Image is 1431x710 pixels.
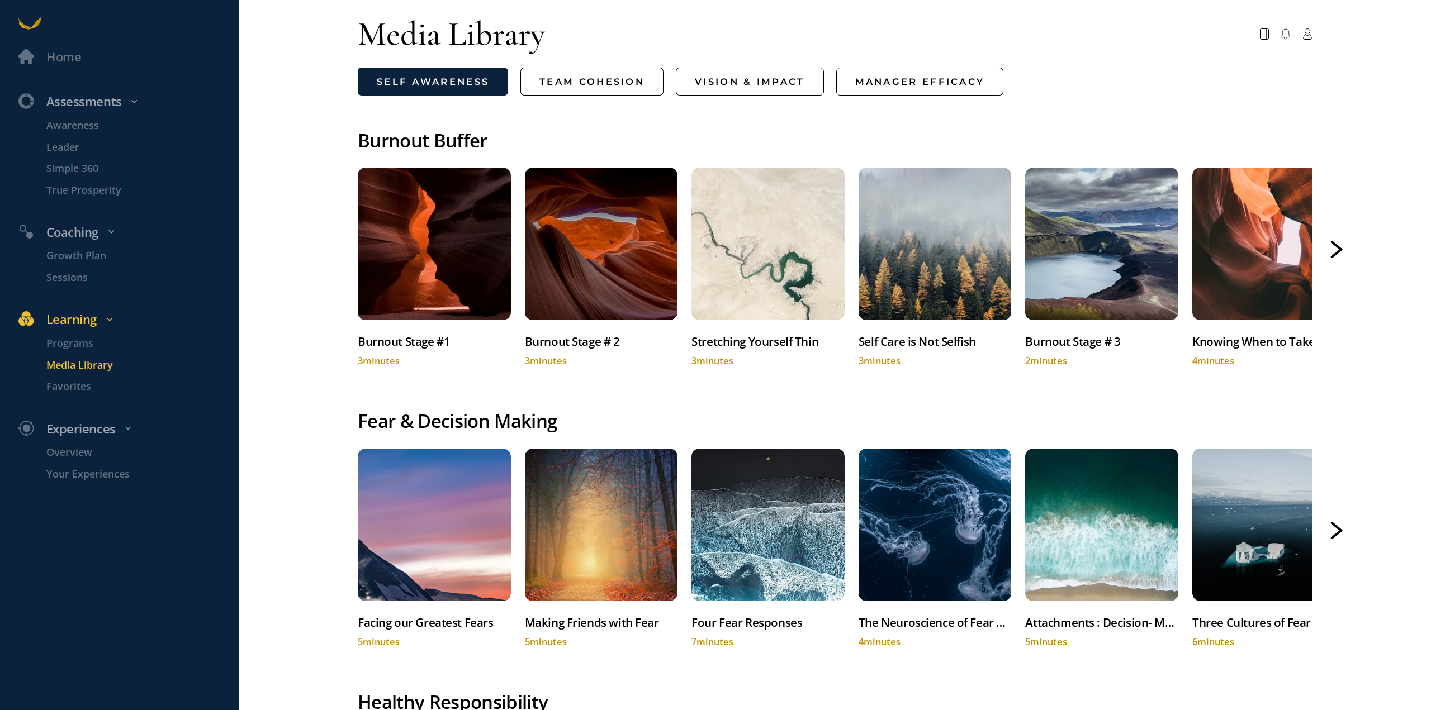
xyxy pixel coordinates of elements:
[1192,613,1345,633] div: Three Cultures of Fear
[676,68,824,96] a: Vision & Impact
[691,613,845,633] div: Four Fear Responses
[1025,635,1178,648] div: 5 minutes
[1025,613,1178,633] div: Attachments : Decision- Making
[859,332,1012,352] div: Self Care is Not Selfish
[46,336,236,351] p: Programs
[1192,332,1345,352] div: Knowing When to Take A Break
[10,419,245,439] div: Experiences
[1025,354,1178,367] div: 2 minutes
[358,332,511,352] div: Burnout Stage #1
[28,118,239,134] a: Awareness
[46,139,236,155] p: Leader
[859,635,1012,648] div: 4 minutes
[28,466,239,482] a: Your Experiences
[525,613,678,633] div: Making Friends with Fear
[28,182,239,198] a: True Prosperity
[46,270,236,285] p: Sessions
[10,222,245,242] div: Coaching
[1192,354,1345,367] div: 4 minutes
[525,332,678,352] div: Burnout Stage # 2
[836,68,1004,96] a: Manager Efficacy
[358,126,1312,155] div: Burnout Buffer
[46,466,236,482] p: Your Experiences
[1192,635,1345,648] div: 6 minutes
[358,68,508,96] a: Self Awareness
[691,354,845,367] div: 3 minutes
[28,358,239,373] a: Media Library
[358,635,511,648] div: 5 minutes
[46,358,236,373] p: Media Library
[525,354,678,367] div: 3 minutes
[46,379,236,394] p: Favorites
[358,613,511,633] div: Facing our Greatest Fears
[859,354,1012,367] div: 3 minutes
[358,354,511,367] div: 3 minutes
[28,139,239,155] a: Leader
[525,635,678,648] div: 5 minutes
[1025,332,1178,352] div: Burnout Stage # 3
[46,248,236,264] p: Growth Plan
[28,379,239,394] a: Favorites
[28,270,239,285] a: Sessions
[28,161,239,177] a: Simple 360
[691,332,845,352] div: Stretching Yourself Thin
[691,635,845,648] div: 7 minutes
[28,248,239,264] a: Growth Plan
[859,613,1012,633] div: The Neuroscience of Fear and Decision Making
[28,445,239,460] a: Overview
[28,336,239,351] a: Programs
[10,309,245,330] div: Learning
[46,47,81,67] div: Home
[520,68,664,96] a: Team Cohesion
[358,407,1312,436] div: Fear & Decision Making
[46,118,236,134] p: Awareness
[46,161,236,177] p: Simple 360
[358,12,545,55] div: Media Library
[46,182,236,198] p: True Prosperity
[10,92,245,112] div: Assessments
[46,445,236,460] p: Overview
